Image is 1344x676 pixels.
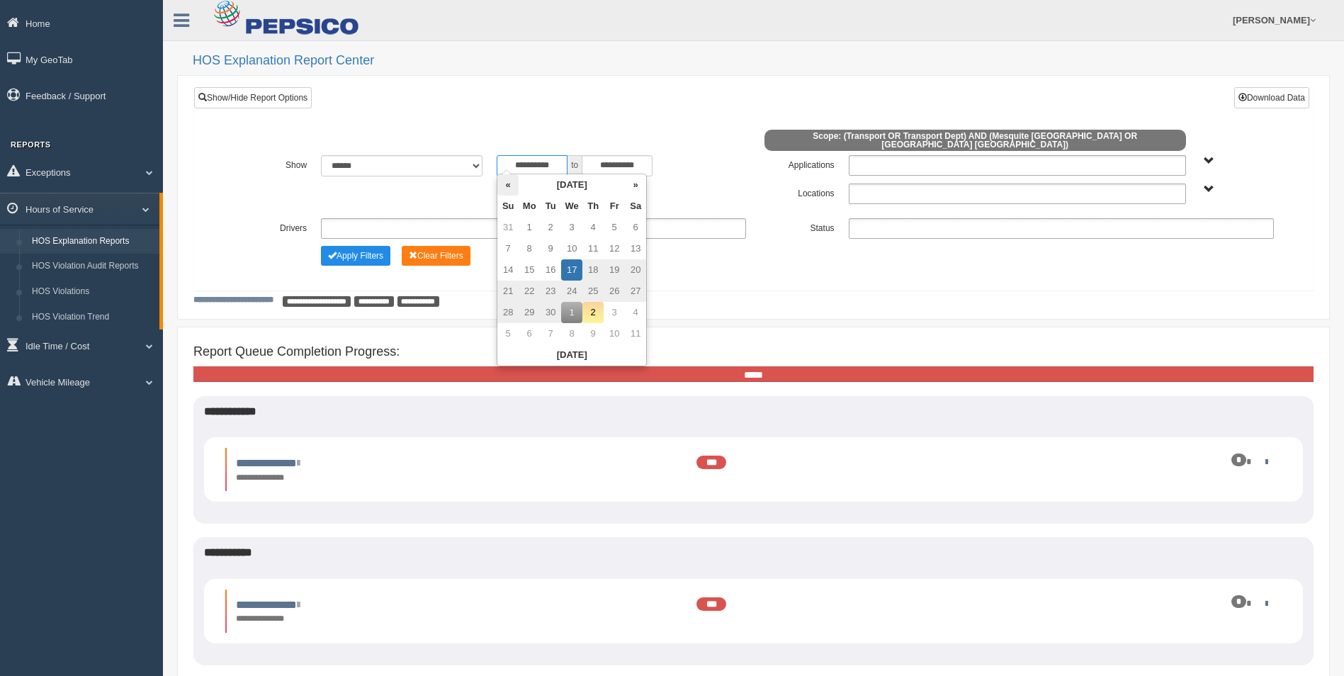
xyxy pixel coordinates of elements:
td: 20 [625,259,646,281]
td: 29 [519,302,540,323]
td: 18 [582,259,604,281]
td: 3 [604,302,625,323]
td: 27 [625,281,646,302]
td: 9 [582,323,604,344]
span: Scope: (Transport OR Transport Dept) AND (Mesquite [GEOGRAPHIC_DATA] OR [GEOGRAPHIC_DATA] [GEOGRA... [764,130,1186,151]
td: 12 [604,238,625,259]
td: 17 [561,259,582,281]
td: 2 [540,217,561,238]
td: 1 [519,217,540,238]
th: Tu [540,196,561,217]
td: 5 [604,217,625,238]
td: 26 [604,281,625,302]
label: Show [226,155,314,172]
td: 6 [625,217,646,238]
th: » [625,174,646,196]
td: 13 [625,238,646,259]
a: HOS Violation Trend [26,305,159,330]
a: HOS Explanation Reports [26,229,159,254]
td: 31 [497,217,519,238]
td: 24 [561,281,582,302]
th: [DATE] [519,174,625,196]
th: Fr [604,196,625,217]
td: 9 [540,238,561,259]
td: 28 [497,302,519,323]
td: 15 [519,259,540,281]
td: 23 [540,281,561,302]
td: 30 [540,302,561,323]
td: 25 [582,281,604,302]
td: 16 [540,259,561,281]
h2: HOS Explanation Report Center [193,54,1330,68]
td: 7 [497,238,519,259]
td: 8 [519,238,540,259]
button: Download Data [1234,87,1309,108]
td: 5 [497,323,519,344]
button: Change Filter Options [321,246,390,266]
li: Expand [225,590,1282,633]
td: 10 [561,238,582,259]
label: Drivers [226,218,314,235]
a: Show/Hide Report Options [194,87,312,108]
td: 14 [497,259,519,281]
th: Th [582,196,604,217]
td: 11 [582,238,604,259]
td: 21 [497,281,519,302]
td: 8 [561,323,582,344]
th: [DATE] [497,344,646,366]
td: 2 [582,302,604,323]
label: Locations [754,184,842,201]
th: Su [497,196,519,217]
th: We [561,196,582,217]
td: 10 [604,323,625,344]
td: 22 [519,281,540,302]
a: HOS Violation Audit Reports [26,254,159,279]
td: 6 [519,323,540,344]
td: 11 [625,323,646,344]
th: « [497,174,519,196]
td: 1 [561,302,582,323]
label: Applications [753,155,841,172]
th: Sa [625,196,646,217]
button: Change Filter Options [402,246,470,266]
label: Status [753,218,841,235]
h4: Report Queue Completion Progress: [193,345,1314,359]
li: Expand [225,448,1282,491]
td: 4 [625,302,646,323]
span: to [567,155,582,176]
td: 4 [582,217,604,238]
th: Mo [519,196,540,217]
a: HOS Violations [26,279,159,305]
td: 3 [561,217,582,238]
td: 7 [540,323,561,344]
td: 19 [604,259,625,281]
